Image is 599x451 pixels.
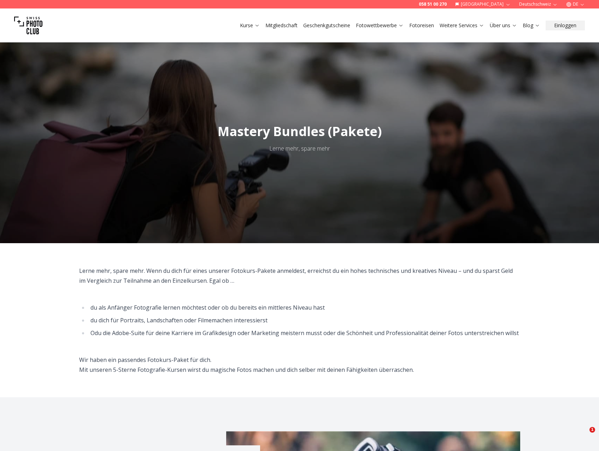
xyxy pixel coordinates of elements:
a: 058 51 00 270 [419,1,447,7]
a: Über uns [490,22,517,29]
a: Kurse [240,22,260,29]
div: Wir haben ein passendes Fotokurs-Paket für dich. [79,345,520,365]
img: Swiss photo club [14,11,42,40]
a: Fotowettbewerbe [356,22,404,29]
button: Einloggen [546,20,585,30]
iframe: Intercom live chat [575,427,592,444]
a: Weitere Services [440,22,484,29]
button: Blog [520,20,543,30]
a: Blog [523,22,540,29]
button: Mitgliedschaft [263,20,300,30]
div: Mit unseren 5-Sterne Fotografie-Kursen wirst du magische Fotos machen und dich selber mit deinen ... [79,365,520,375]
button: Weitere Services [437,20,487,30]
button: Geschenkgutscheine [300,20,353,30]
button: Kurse [237,20,263,30]
a: Mitgliedschaft [265,22,298,29]
button: Fotowettbewerbe [353,20,406,30]
li: du dich für Portraits, Landschaften oder Filmemachen interessierst [88,315,520,325]
div: Lerne mehr, spare mehr [269,144,330,153]
a: Fotoreisen [409,22,434,29]
li: du als Anfänger Fotografie lernen möchtest oder ob du bereits ein mittleres Niveau hast [88,303,520,312]
button: Über uns [487,20,520,30]
span: 1 [589,427,595,433]
a: Geschenkgutscheine [303,22,350,29]
li: Odu die Adobe-Suite für deine Karriere im Grafikdesign oder Marketing meistern musst oder die Sch... [88,328,520,338]
button: Fotoreisen [406,20,437,30]
span: Mastery Bundles (Pakete) [218,123,382,140]
div: Lerne mehr, spare mehr. Wenn du dich für eines unserer Fotokurs-Pakete anmeldest, erreichst du ei... [79,266,520,295]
